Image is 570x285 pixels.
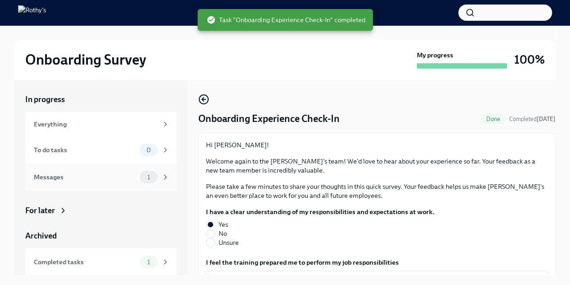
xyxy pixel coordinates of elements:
[509,115,556,123] span: October 13th, 2025 15:54
[25,94,177,105] a: In progress
[34,119,158,129] div: Everything
[206,157,548,175] p: Welcome again to the [PERSON_NAME]'s team! We'd love to hear about your experience so far. Your f...
[219,229,227,238] span: No
[142,259,155,266] span: 1
[34,257,136,267] div: Completed tasks
[25,205,55,216] div: For later
[417,51,453,60] strong: My progress
[481,116,506,122] span: Done
[25,205,177,216] a: For later
[25,136,177,164] a: To do tasks0
[219,220,228,229] span: Yes
[206,15,365,24] span: Task "Onboarding Experience Check-In" completed
[25,51,146,69] h2: Onboarding Survey
[34,172,136,182] div: Messages
[219,238,239,247] span: Unsure
[142,174,155,181] span: 1
[25,112,177,136] a: Everything
[25,248,177,276] a: Completed tasks1
[18,5,46,20] img: Rothy's
[206,207,434,216] label: I have a clear understanding of my responsibilities and expectations at work.
[25,164,177,191] a: Messages1
[206,182,548,200] p: Please take a few minutes to share your thoughts in this quick survey. Your feedback helps us mak...
[198,112,340,126] h4: Onboarding Experience Check-In
[509,116,556,122] span: Completed
[206,140,548,150] p: Hi [PERSON_NAME]!
[514,51,545,68] h3: 100%
[537,116,556,122] strong: [DATE]
[206,258,548,267] label: I feel the training prepared me to perform my job responsibilities
[34,145,136,155] div: To do tasks
[25,230,177,241] a: Archived
[141,147,156,154] span: 0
